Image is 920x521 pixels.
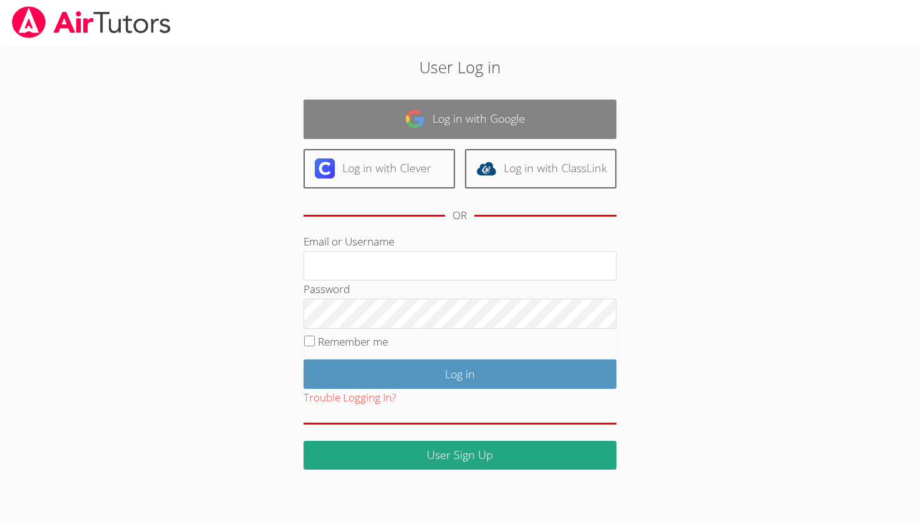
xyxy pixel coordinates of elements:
button: Trouble Logging In? [304,389,396,407]
input: Log in [304,359,616,389]
label: Password [304,282,350,296]
a: Log in with Clever [304,149,455,188]
a: Log in with Google [304,100,616,139]
img: clever-logo-6eab21bc6e7a338710f1a6ff85c0baf02591cd810cc4098c63d3a4b26e2feb20.svg [315,158,335,178]
h2: User Log in [212,55,708,79]
label: Email or Username [304,234,394,249]
div: OR [452,207,467,225]
img: classlink-logo-d6bb404cc1216ec64c9a2012d9dc4662098be43eaf13dc465df04b49fa7ab582.svg [476,158,496,178]
a: User Sign Up [304,441,616,470]
label: Remember me [318,334,388,349]
img: google-logo-50288ca7cdecda66e5e0955fdab243c47b7ad437acaf1139b6f446037453330a.svg [405,109,425,129]
a: Log in with ClassLink [465,149,616,188]
img: airtutors_banner-c4298cdbf04f3fff15de1276eac7730deb9818008684d7c2e4769d2f7ddbe033.png [11,6,172,38]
